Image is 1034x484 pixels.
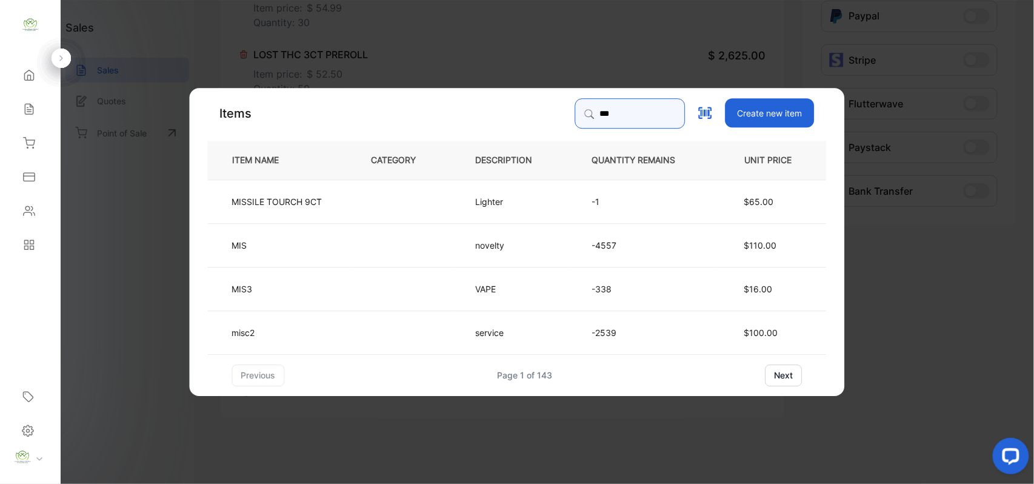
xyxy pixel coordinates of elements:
img: profile [13,448,32,466]
p: -1 [592,195,695,208]
button: next [765,365,802,386]
p: UNIT PRICE [735,154,807,167]
p: VAPE [476,283,508,295]
p: CATEGORY [372,154,436,167]
span: $16.00 [744,284,773,294]
p: ITEM NAME [228,154,299,167]
p: Lighter [476,195,508,208]
p: MIS3 [232,283,275,295]
p: novelty [476,239,508,252]
p: -2539 [592,326,695,339]
p: QUANTITY REMAINS [592,154,695,167]
p: MIS [232,239,275,252]
iframe: LiveChat chat widget [983,433,1034,484]
button: Create new item [725,98,815,127]
span: $110.00 [744,240,777,250]
button: previous [232,365,285,386]
p: Items [220,104,252,123]
img: logo [21,16,39,34]
span: $65.00 [744,197,774,207]
span: $100.00 [744,328,778,338]
div: Page 1 of 143 [498,369,553,381]
p: -338 [592,283,695,295]
p: service [476,326,508,339]
p: DESCRIPTION [476,154,552,167]
p: -4557 [592,239,695,252]
p: misc2 [232,326,275,339]
p: MISSILE TOURCH 9CT [232,195,322,208]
